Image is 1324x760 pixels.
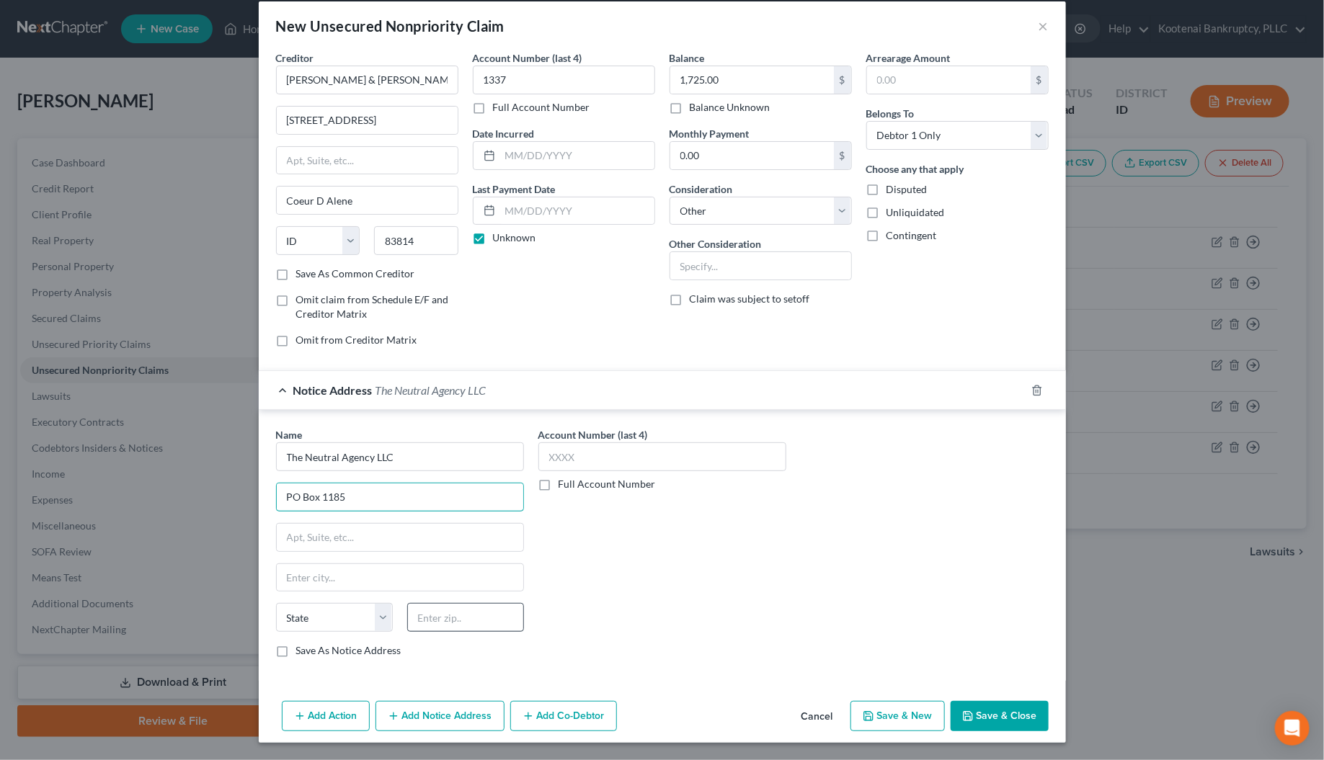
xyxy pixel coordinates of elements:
span: Omit from Creditor Matrix [296,334,417,346]
div: $ [1031,66,1048,94]
label: Full Account Number [493,100,590,115]
span: The Neutral Agency LLC [376,383,486,397]
span: Claim was subject to setoff [690,292,810,305]
button: Add Co-Debtor [510,701,617,731]
span: Unliquidated [887,206,945,218]
label: Account Number (last 4) [473,50,582,66]
input: Apt, Suite, etc... [277,147,458,174]
button: × [1039,17,1049,35]
label: Other Consideration [670,236,762,251]
div: $ [834,142,851,169]
div: Open Intercom Messenger [1275,711,1310,746]
label: Save As Notice Address [296,643,401,658]
span: Notice Address [293,383,373,397]
label: Choose any that apply [866,161,964,176]
label: Monthly Payment [670,126,750,141]
label: Unknown [493,231,536,245]
button: Save & New [850,701,945,731]
span: Contingent [887,229,937,241]
label: Last Payment Date [473,182,556,197]
input: Search creditor by name... [276,66,458,94]
label: Balance [670,50,705,66]
span: Name [276,429,303,441]
input: Apt, Suite, etc... [277,524,523,551]
div: $ [834,66,851,94]
label: Balance Unknown [690,100,770,115]
input: 0.00 [670,142,834,169]
label: Consideration [670,182,733,197]
input: Enter zip... [374,226,458,255]
label: Save As Common Creditor [296,267,415,281]
input: 0.00 [867,66,1031,94]
input: Enter zip.. [407,603,524,632]
label: Account Number (last 4) [538,427,648,442]
input: Specify... [670,252,851,280]
input: XXXX [538,442,786,471]
span: Disputed [887,183,928,195]
div: New Unsecured Nonpriority Claim [276,16,505,36]
input: 0.00 [670,66,834,94]
input: XXXX [473,66,655,94]
label: Full Account Number [559,477,656,491]
button: Cancel [790,702,845,731]
span: Creditor [276,52,314,64]
span: Omit claim from Schedule E/F and Creditor Matrix [296,293,449,320]
input: MM/DD/YYYY [500,197,654,225]
input: Enter city... [277,564,523,591]
button: Add Notice Address [376,701,505,731]
label: Date Incurred [473,126,535,141]
input: MM/DD/YYYY [500,142,654,169]
label: Arrearage Amount [866,50,951,66]
span: Belongs To [866,107,915,120]
button: Add Action [282,701,370,731]
input: Enter address... [277,483,523,511]
button: Save & Close [951,701,1049,731]
input: Search by name... [276,442,524,471]
input: Enter city... [277,187,458,214]
input: Enter address... [277,107,458,134]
